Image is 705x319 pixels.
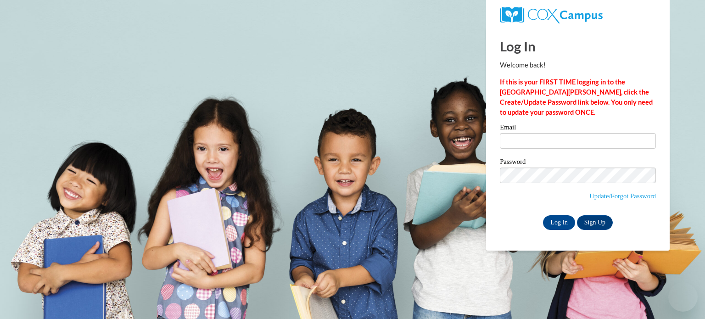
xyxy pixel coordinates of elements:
[500,60,656,70] p: Welcome back!
[500,124,656,133] label: Email
[500,37,656,56] h1: Log In
[500,7,656,23] a: COX Campus
[543,215,575,230] input: Log In
[589,192,656,200] a: Update/Forgot Password
[577,215,613,230] a: Sign Up
[668,282,698,312] iframe: Button to launch messaging window
[500,78,653,116] strong: If this is your FIRST TIME logging in to the [GEOGRAPHIC_DATA][PERSON_NAME], click the Create/Upd...
[500,158,656,168] label: Password
[500,7,603,23] img: COX Campus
